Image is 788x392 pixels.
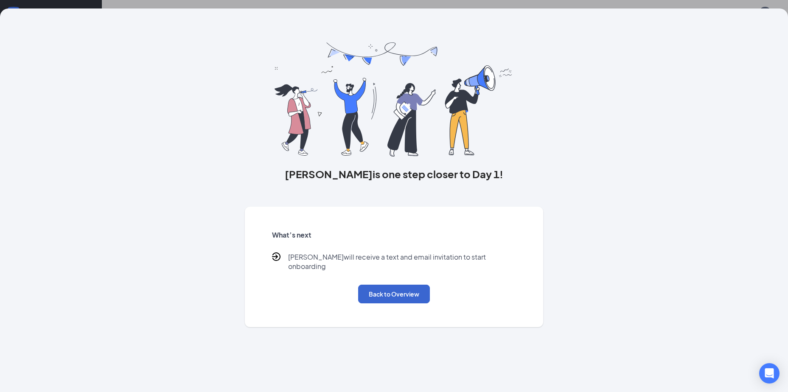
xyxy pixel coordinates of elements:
p: [PERSON_NAME] will receive a text and email invitation to start onboarding [288,252,516,271]
button: Back to Overview [358,285,430,303]
h3: [PERSON_NAME] is one step closer to Day 1! [245,167,544,181]
img: you are all set [275,42,513,157]
h5: What’s next [272,230,516,240]
div: Open Intercom Messenger [759,363,780,384]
